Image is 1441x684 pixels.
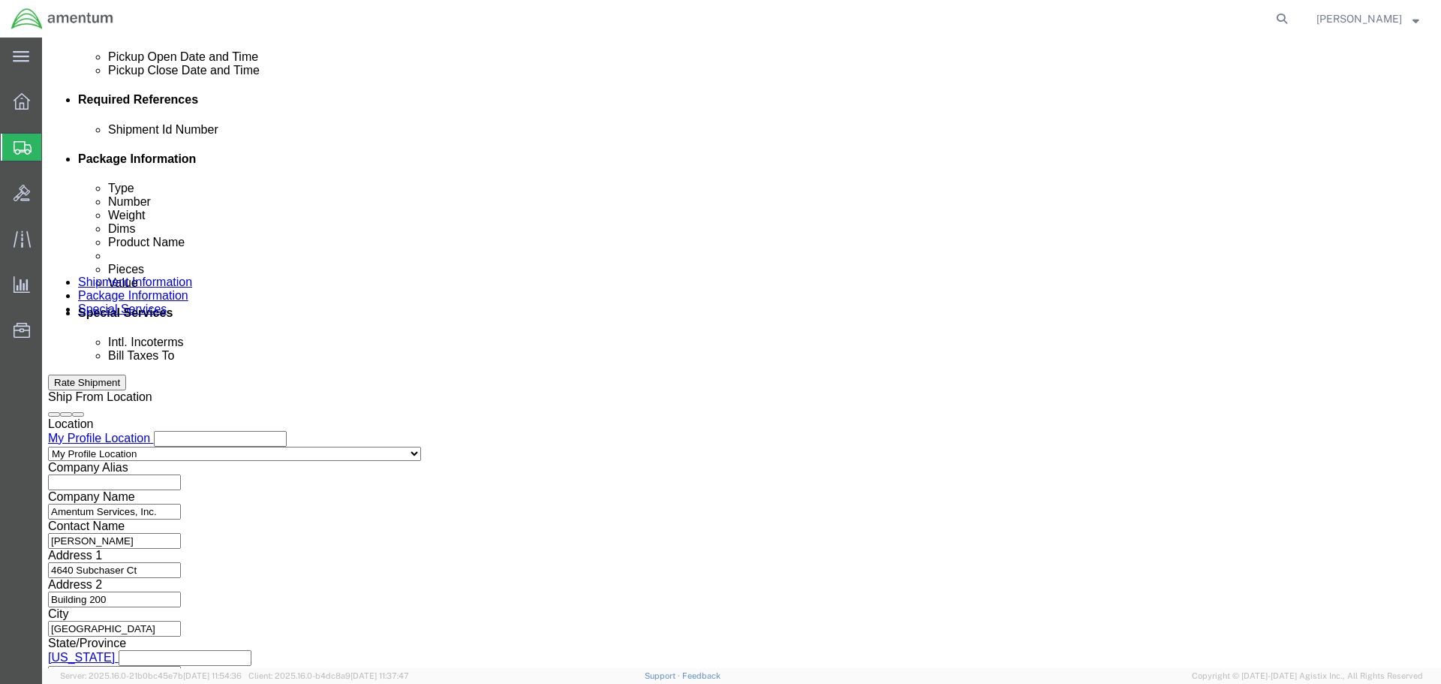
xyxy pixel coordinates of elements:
span: Client: 2025.16.0-b4dc8a9 [248,671,409,680]
span: Copyright © [DATE]-[DATE] Agistix Inc., All Rights Reserved [1192,670,1423,682]
span: Server: 2025.16.0-21b0bc45e7b [60,671,242,680]
iframe: FS Legacy Container [42,38,1441,668]
span: [DATE] 11:54:36 [183,671,242,680]
button: [PERSON_NAME] [1316,10,1420,28]
img: logo [11,8,114,30]
span: Nick Riddle [1316,11,1402,27]
span: [DATE] 11:37:47 [350,671,409,680]
a: Support [645,671,682,680]
a: Feedback [682,671,720,680]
